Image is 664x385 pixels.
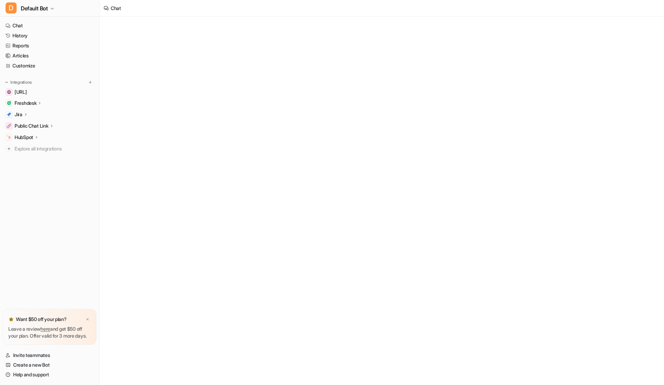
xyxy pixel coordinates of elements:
[7,90,11,94] img: www.eesel.ai
[3,360,96,370] a: Create a new Bot
[6,2,17,13] span: D
[15,143,94,154] span: Explore all integrations
[85,317,90,322] img: x
[88,80,93,85] img: menu_add.svg
[3,31,96,40] a: History
[3,144,96,154] a: Explore all integrations
[3,41,96,51] a: Reports
[3,61,96,71] a: Customize
[4,80,9,85] img: expand menu
[10,80,32,85] p: Integrations
[8,317,14,322] img: star
[7,112,11,117] img: Jira
[3,87,96,97] a: www.eesel.ai[URL]
[8,326,91,339] p: Leave a review and get $50 off your plan. Offer valid for 3 more days.
[3,350,96,360] a: Invite teammates
[3,51,96,61] a: Articles
[3,370,96,379] a: Help and support
[16,316,67,323] p: Want $50 off your plan?
[15,134,33,141] p: HubSpot
[21,3,48,13] span: Default Bot
[7,124,11,128] img: Public Chat Link
[6,145,12,152] img: explore all integrations
[7,135,11,139] img: HubSpot
[111,4,121,12] div: Chat
[15,111,22,118] p: Jira
[7,101,11,105] img: Freshdesk
[15,122,48,129] p: Public Chat Link
[3,21,96,30] a: Chat
[15,89,27,95] span: [URL]
[3,79,34,86] button: Integrations
[15,100,36,107] p: Freshdesk
[40,326,50,332] a: here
